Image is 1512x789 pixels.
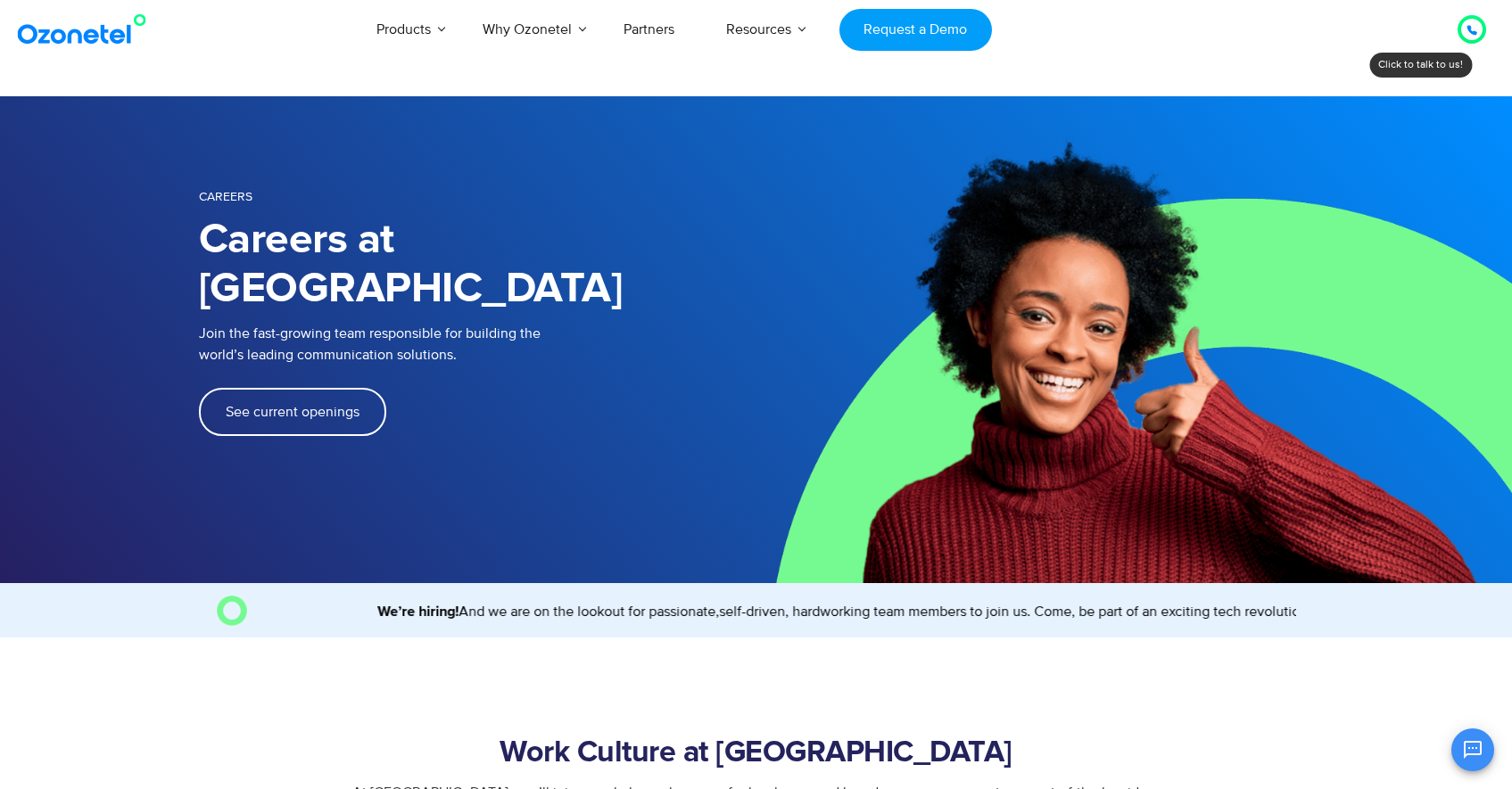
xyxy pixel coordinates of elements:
[1451,728,1494,771] button: Open chat
[199,216,756,314] h1: Careers at [GEOGRAPHIC_DATA]
[217,596,247,626] img: O Image
[254,601,1296,622] marquee: And we are on the lookout for passionate,self-driven, hardworking team members to join us. Come, ...
[199,189,252,204] span: Careers
[256,736,1257,771] h2: Work Culture at [GEOGRAPHIC_DATA]
[339,604,420,619] strong: We’re hiring!
[226,405,359,419] span: See current openings
[199,388,386,436] a: See current openings
[199,323,730,366] p: Join the fast-growing team responsible for building the world’s leading communication solutions.
[839,9,992,51] a: Request a Demo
